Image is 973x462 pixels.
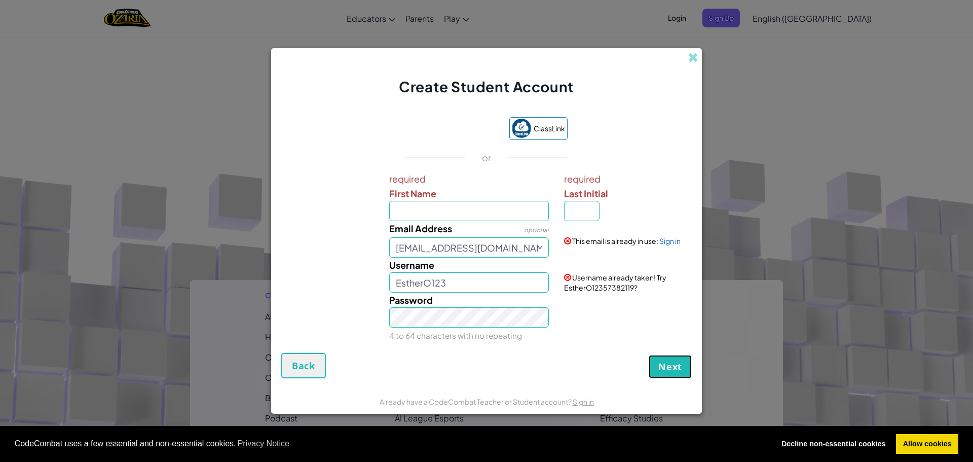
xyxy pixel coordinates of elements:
[896,434,958,454] a: allow cookies
[482,152,492,164] p: or
[659,236,681,245] a: Sign in
[564,171,689,186] span: required
[389,223,452,234] span: Email Address
[774,434,892,454] a: deny cookies
[572,236,658,245] span: This email is already in use:
[389,331,522,340] small: 4 to 64 characters with no repeating
[399,78,574,95] span: Create Student Account
[573,397,594,406] a: Sign in
[524,226,549,234] span: optional
[512,119,531,138] img: classlink-logo-small.png
[389,188,436,199] span: First Name
[389,259,434,271] span: Username
[564,188,608,199] span: Last Initial
[389,294,433,306] span: Password
[236,436,291,451] a: learn more about cookies
[389,171,549,186] span: required
[649,355,692,378] button: Next
[401,118,504,140] iframe: Sign in with Google Button
[658,361,682,373] span: Next
[281,353,326,378] button: Back
[534,121,565,136] span: ClassLink
[15,436,767,451] span: CodeCombat uses a few essential and non-essential cookies.
[292,360,315,372] span: Back
[564,273,666,292] span: Username already taken! Try EstherO12357382119?
[380,397,573,406] span: Already have a CodeCombat Teacher or Student account?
